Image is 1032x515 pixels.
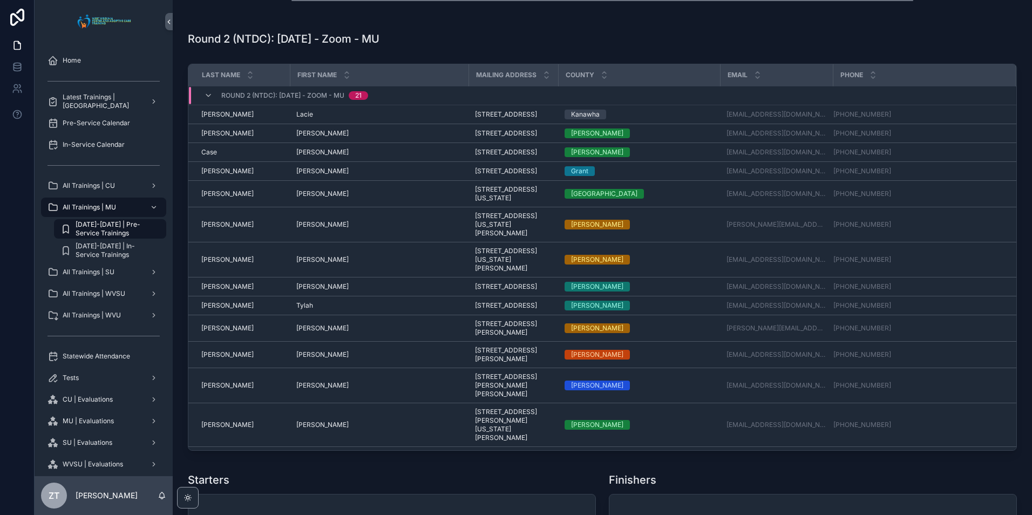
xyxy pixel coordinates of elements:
[296,421,349,429] span: [PERSON_NAME]
[475,301,552,310] a: [STREET_ADDRESS]
[833,110,891,119] a: [PHONE_NUMBER]
[727,148,826,157] a: [EMAIL_ADDRESS][DOMAIN_NAME]
[296,148,349,157] span: [PERSON_NAME]
[201,381,254,390] span: [PERSON_NAME]
[63,93,141,110] span: Latest Trainings | [GEOGRAPHIC_DATA]
[727,129,826,138] a: [EMAIL_ADDRESS][DOMAIN_NAME]
[565,189,714,199] a: [GEOGRAPHIC_DATA]
[833,350,891,359] a: [PHONE_NUMBER]
[201,324,283,333] a: [PERSON_NAME]
[475,212,552,238] a: [STREET_ADDRESS][US_STATE][PERSON_NAME]
[475,346,552,363] a: [STREET_ADDRESS][PERSON_NAME]
[565,381,714,390] a: [PERSON_NAME]
[63,181,115,190] span: All Trainings | CU
[475,408,552,442] span: [STREET_ADDRESS][PERSON_NAME][US_STATE][PERSON_NAME]
[188,472,229,487] h1: Starters
[201,255,254,264] span: [PERSON_NAME]
[296,301,462,310] a: Tylah
[833,129,891,138] a: [PHONE_NUMBER]
[201,350,283,359] a: [PERSON_NAME]
[833,110,1002,119] a: [PHONE_NUMBER]
[727,350,826,359] a: [EMAIL_ADDRESS][DOMAIN_NAME]
[571,128,623,138] div: [PERSON_NAME]
[833,255,1002,264] a: [PHONE_NUMBER]
[296,301,313,310] span: Tylah
[475,320,552,337] a: [STREET_ADDRESS][PERSON_NAME]
[609,472,656,487] h1: Finishers
[565,128,714,138] a: [PERSON_NAME]
[201,220,283,229] a: [PERSON_NAME]
[833,189,891,198] a: [PHONE_NUMBER]
[565,420,714,430] a: [PERSON_NAME]
[476,71,537,79] span: Mailing Address
[41,284,166,303] a: All Trainings | WVSU
[202,71,240,79] span: Last Name
[296,421,462,429] a: [PERSON_NAME]
[63,289,125,298] span: All Trainings | WVSU
[833,282,891,291] a: [PHONE_NUMBER]
[833,129,1002,138] a: [PHONE_NUMBER]
[475,110,552,119] a: [STREET_ADDRESS]
[565,323,714,333] a: [PERSON_NAME]
[41,390,166,409] a: CU | Evaluations
[41,262,166,282] a: All Trainings | SU
[201,148,217,157] span: Case
[201,301,254,310] span: [PERSON_NAME]
[475,167,552,175] a: [STREET_ADDRESS]
[296,324,349,333] span: [PERSON_NAME]
[63,203,116,212] span: All Trainings | MU
[41,198,166,217] a: All Trainings | MU
[296,381,349,390] span: [PERSON_NAME]
[565,282,714,292] a: [PERSON_NAME]
[296,148,462,157] a: [PERSON_NAME]
[41,433,166,452] a: SU | Evaluations
[296,167,462,175] a: [PERSON_NAME]
[475,247,552,273] span: [STREET_ADDRESS][US_STATE][PERSON_NAME]
[727,282,826,291] a: [EMAIL_ADDRESS][DOMAIN_NAME]
[63,395,113,404] span: CU | Evaluations
[296,220,349,229] span: [PERSON_NAME]
[201,350,254,359] span: [PERSON_NAME]
[201,301,283,310] a: [PERSON_NAME]
[201,324,254,333] span: [PERSON_NAME]
[76,220,155,238] span: [DATE]-[DATE] | Pre-Service Trainings
[727,220,826,229] a: [PERSON_NAME][EMAIL_ADDRESS][PERSON_NAME][DOMAIN_NAME]
[571,420,623,430] div: [PERSON_NAME]
[571,110,600,119] div: Kanawha
[41,92,166,111] a: Latest Trainings | [GEOGRAPHIC_DATA]
[475,148,552,157] a: [STREET_ADDRESS]
[63,438,112,447] span: SU | Evaluations
[565,147,714,157] a: [PERSON_NAME]
[63,311,121,320] span: All Trainings | WVU
[201,129,283,138] a: [PERSON_NAME]
[201,421,283,429] a: [PERSON_NAME]
[41,113,166,133] a: Pre-Service Calendar
[63,374,79,382] span: Tests
[727,301,826,310] a: [EMAIL_ADDRESS][DOMAIN_NAME]
[475,129,537,138] span: [STREET_ADDRESS]
[565,110,714,119] a: Kanawha
[727,381,826,390] a: [EMAIL_ADDRESS][DOMAIN_NAME]
[41,368,166,388] a: Tests
[41,306,166,325] a: All Trainings | WVU
[221,91,344,100] span: Round 2 (NTDC): [DATE] - Zoom - MU
[475,185,552,202] a: [STREET_ADDRESS][US_STATE]
[296,255,462,264] a: [PERSON_NAME]
[296,255,349,264] span: [PERSON_NAME]
[475,282,552,291] a: [STREET_ADDRESS]
[833,324,1002,333] a: [PHONE_NUMBER]
[728,71,748,79] span: Email
[571,301,623,310] div: [PERSON_NAME]
[833,167,1002,175] a: [PHONE_NUMBER]
[201,110,283,119] a: [PERSON_NAME]
[296,324,462,333] a: [PERSON_NAME]
[727,421,826,429] a: [EMAIL_ADDRESS][DOMAIN_NAME]
[727,324,826,333] a: [PERSON_NAME][EMAIL_ADDRESS][DOMAIN_NAME]
[565,255,714,265] a: [PERSON_NAME]
[201,189,283,198] a: [PERSON_NAME]
[41,51,166,70] a: Home
[571,220,623,229] div: [PERSON_NAME]
[201,189,254,198] span: [PERSON_NAME]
